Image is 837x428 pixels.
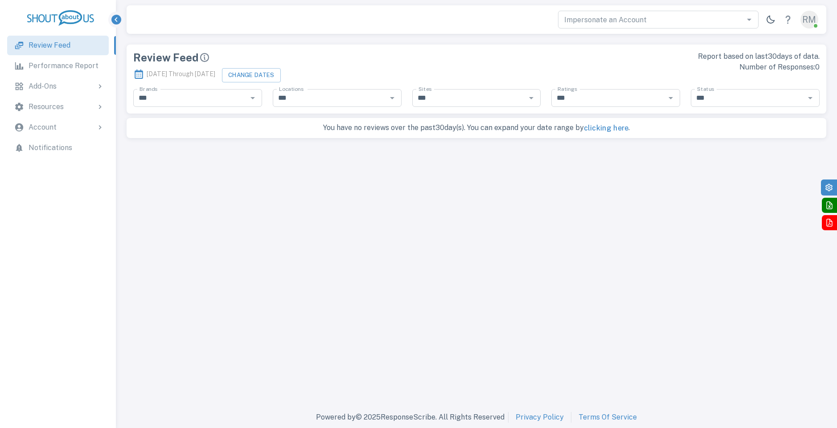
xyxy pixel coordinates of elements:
button: Change Dates [222,68,281,82]
label: Status [697,85,714,93]
label: Brands [139,85,157,93]
p: You have no reviews over the past 30 day(s). You can expand your date range by . [131,122,822,134]
button: clicking here [584,123,629,134]
button: Open [804,92,816,104]
a: Privacy Policy [516,412,564,423]
img: logo [27,10,94,26]
p: Powered by © 2025 ResponseScribe. All Rights Reserved [316,412,505,423]
p: Report based on last 30 days of data. [482,51,820,62]
div: RM [800,11,818,29]
a: Help Center [779,11,797,29]
p: [DATE] Through [DATE] [133,66,215,83]
p: Review Feed [29,40,70,51]
a: Terms Of Service [579,412,637,423]
button: Open [525,92,537,104]
div: Resources [7,97,109,117]
label: Sites [418,85,431,93]
button: Open [743,13,755,26]
label: Ratings [558,85,577,93]
iframe: Front Chat [795,388,833,426]
p: Account [29,122,57,133]
button: Open [665,92,677,104]
div: Account [7,118,109,137]
button: Open [246,92,259,104]
button: Export to PDF [822,215,837,230]
button: Export to Excel [822,198,837,213]
p: Notifications [29,143,72,153]
div: Review Feed [133,51,471,64]
p: Number of Responses: 0 [482,62,820,73]
p: Add-Ons [29,81,57,92]
a: Review Feed [7,36,109,55]
label: Locations [279,85,304,93]
p: Performance Report [29,61,98,71]
div: Add-Ons [7,77,109,96]
a: Performance Report [7,56,109,76]
p: Resources [29,102,64,112]
button: Open [386,92,398,104]
a: Notifications [7,138,109,158]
